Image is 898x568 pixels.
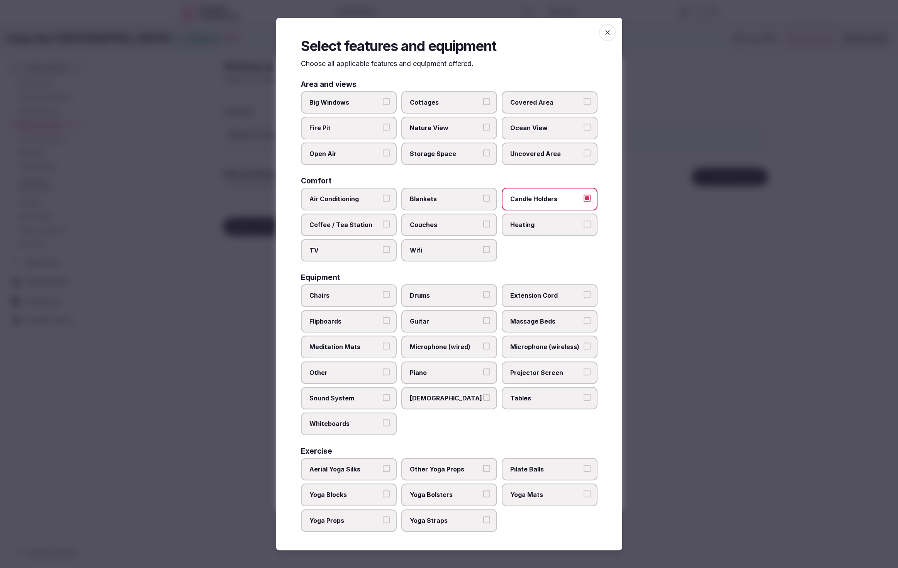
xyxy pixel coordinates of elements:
p: Choose all applicable features and equipment offered. [301,59,598,68]
button: Other Yoga Props [483,465,490,472]
span: Candle Holders [510,195,581,203]
button: [DEMOGRAPHIC_DATA] [483,394,490,401]
span: Heating [510,220,581,229]
button: Yoga Blocks [383,490,390,497]
button: Uncovered Area [584,149,591,156]
h3: Comfort [301,178,331,185]
button: Open Air [383,149,390,156]
span: Coffee / Tea Station [309,220,380,229]
button: Covered Area [584,98,591,105]
span: Storage Space [410,149,481,158]
span: Extension Cord [510,292,581,300]
span: Tables [510,394,581,402]
span: Cottages [410,98,481,107]
span: Piano [410,368,481,377]
button: Cottages [483,98,490,105]
span: Flipboards [309,317,380,326]
button: Massage Beds [584,317,591,324]
span: Couches [410,220,481,229]
span: Yoga Props [309,516,380,525]
span: Other [309,368,380,377]
h2: Select features and equipment [301,36,598,56]
span: Yoga Mats [510,490,581,499]
span: Covered Area [510,98,581,107]
h3: Area and views [301,81,356,88]
span: Microphone (wireless) [510,342,581,351]
button: Guitar [483,317,490,324]
button: Projector Screen [584,368,591,375]
span: Microphone (wired) [410,342,481,351]
button: Candle Holders [584,195,591,202]
button: Heating [584,220,591,227]
span: Nature View [410,124,481,132]
button: Yoga Straps [483,516,490,523]
span: Whiteboards [309,420,380,428]
span: Meditation Mats [309,342,380,351]
button: Yoga Mats [584,490,591,497]
span: Projector Screen [510,368,581,377]
button: Flipboards [383,317,390,324]
span: Fire Pit [309,124,380,132]
span: Open Air [309,149,380,158]
span: Chairs [309,292,380,300]
span: TV [309,246,380,254]
span: [DEMOGRAPHIC_DATA] [410,394,481,402]
button: TV [383,246,390,253]
span: Blankets [410,195,481,203]
button: Other [383,368,390,375]
button: Meditation Mats [383,342,390,349]
span: Yoga Blocks [309,490,380,499]
button: Yoga Props [383,516,390,523]
button: Coffee / Tea Station [383,220,390,227]
span: Wifi [410,246,481,254]
span: Guitar [410,317,481,326]
button: Microphone (wireless) [584,342,591,349]
span: Drums [410,292,481,300]
button: Big Windows [383,98,390,105]
button: Pilate Balls [584,465,591,472]
span: Air Conditioning [309,195,380,203]
button: Yoga Bolsters [483,490,490,497]
button: Couches [483,220,490,227]
button: Wifi [483,246,490,253]
button: Blankets [483,195,490,202]
button: Sound System [383,394,390,401]
h3: Exercise [301,448,332,455]
span: Pilate Balls [510,465,581,473]
button: Fire Pit [383,124,390,131]
button: Drums [483,292,490,298]
span: Yoga Straps [410,516,481,525]
span: Yoga Bolsters [410,490,481,499]
span: Massage Beds [510,317,581,326]
button: Ocean View [584,124,591,131]
button: Air Conditioning [383,195,390,202]
button: Aerial Yoga Silks [383,465,390,472]
button: Tables [584,394,591,401]
span: Aerial Yoga Silks [309,465,380,473]
button: Storage Space [483,149,490,156]
button: Nature View [483,124,490,131]
button: Piano [483,368,490,375]
button: Microphone (wired) [483,342,490,349]
span: Big Windows [309,98,380,107]
button: Chairs [383,292,390,298]
span: Ocean View [510,124,581,132]
span: Other Yoga Props [410,465,481,473]
span: Uncovered Area [510,149,581,158]
h3: Equipment [301,274,340,281]
span: Sound System [309,394,380,402]
button: Whiteboards [383,420,390,427]
button: Extension Cord [584,292,591,298]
